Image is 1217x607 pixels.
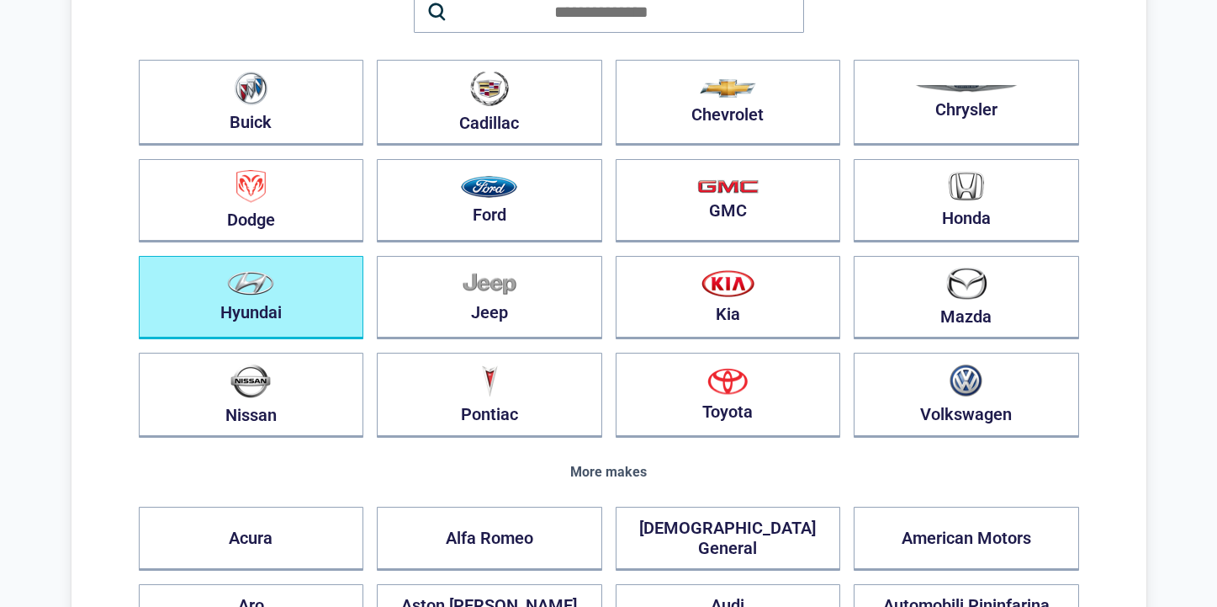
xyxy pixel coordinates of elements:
[377,507,602,571] button: Alfa Romeo
[854,60,1079,146] button: Chrysler
[854,507,1079,571] button: American Motors
[377,60,602,146] button: Cadillac
[377,353,602,438] button: Pontiac
[139,60,364,146] button: Buick
[616,256,841,339] button: Kia
[616,353,841,438] button: Toyota
[139,507,364,571] button: Acura
[139,353,364,438] button: Nissan
[139,465,1079,480] div: More makes
[854,159,1079,242] button: Honda
[854,256,1079,339] button: Mazda
[854,353,1079,438] button: Volkswagen
[377,159,602,242] button: Ford
[139,159,364,242] button: Dodge
[377,256,602,339] button: Jeep
[616,159,841,242] button: GMC
[616,507,841,571] button: [DEMOGRAPHIC_DATA] General
[616,60,841,146] button: Chevrolet
[139,256,364,339] button: Hyundai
